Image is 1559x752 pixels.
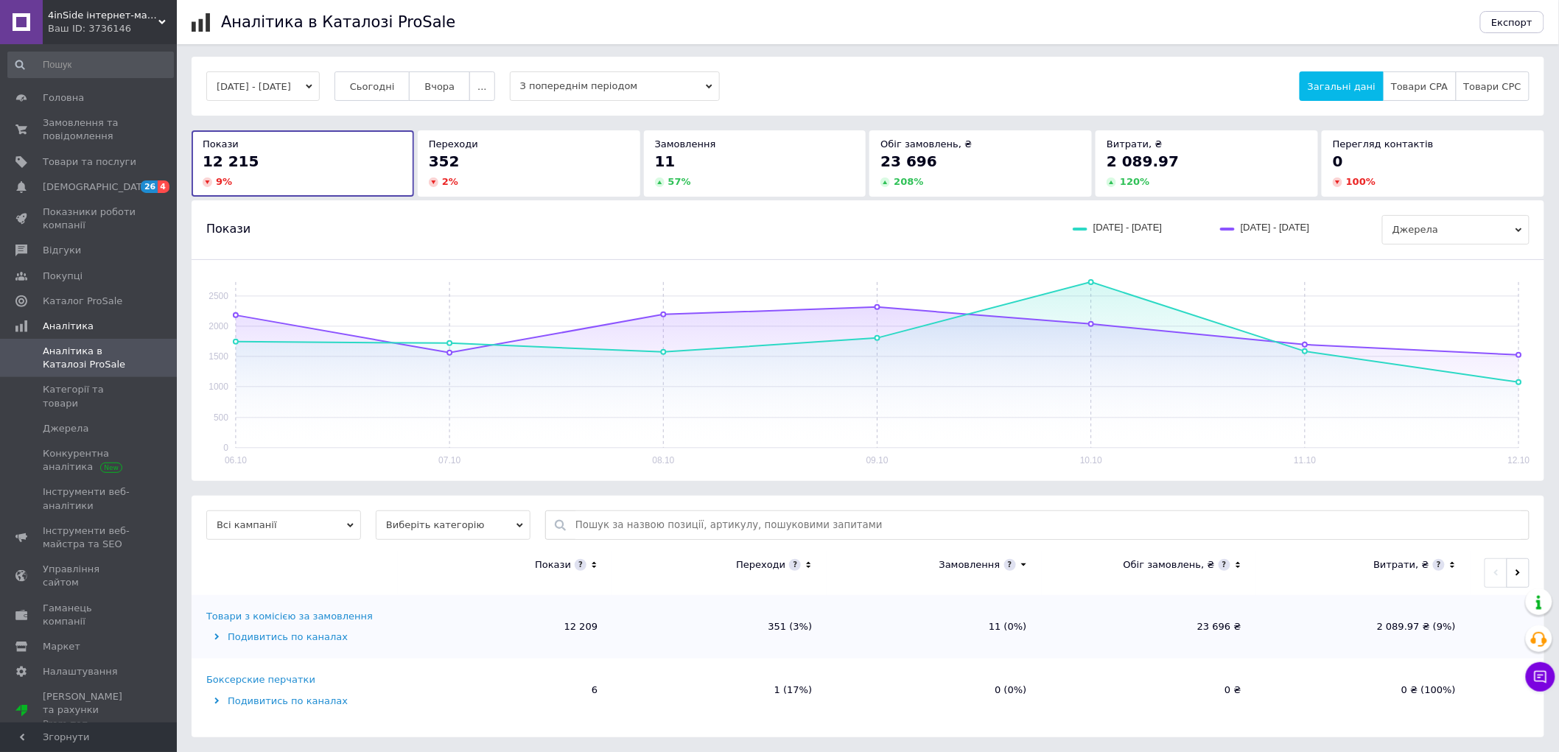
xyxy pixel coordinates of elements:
div: Переходи [736,558,785,572]
text: 06.10 [225,455,247,465]
text: 500 [214,412,228,423]
span: [PERSON_NAME] та рахунки [43,690,136,731]
text: 10.10 [1080,455,1102,465]
span: Покази [206,221,251,237]
td: 0 ₴ [1042,658,1256,722]
span: Товари та послуги [43,155,136,169]
button: [DATE] - [DATE] [206,71,320,101]
button: Експорт [1480,11,1545,33]
span: Покупці [43,270,83,283]
span: Сьогодні [350,81,395,92]
div: Товари з комісією за замовлення [206,610,373,623]
div: Подивитись по каналах [206,695,394,708]
span: 12 215 [203,152,259,170]
span: Всі кампанії [206,510,361,540]
td: 0 (0%) [827,658,1041,722]
span: 4 [158,180,169,193]
td: 2 089.97 ₴ (9%) [1256,595,1471,658]
td: 1 (17%) [612,658,827,722]
span: 352 [429,152,460,170]
span: Налаштування [43,665,118,678]
span: 26 [141,180,158,193]
span: Витрати, ₴ [1107,138,1163,150]
span: Відгуки [43,244,81,257]
text: 11.10 [1294,455,1316,465]
span: Аналітика в Каталозі ProSale [43,345,136,371]
td: 6 [398,658,612,722]
span: Інструменти веб-майстра та SEO [43,524,136,551]
td: 11 (0%) [827,595,1041,658]
span: ... [477,81,486,92]
span: Перегляд контактів [1333,138,1434,150]
div: Prom топ [43,717,136,731]
text: 08.10 [653,455,675,465]
span: 11 [655,152,676,170]
span: 4inSide інтернет-магазин товарів для дому, здоров'я та краси [48,9,158,22]
input: Пошук за назвою позиції, артикулу, пошуковими запитами [575,511,1521,539]
span: Замовлення [655,138,716,150]
span: Головна [43,91,84,105]
td: 351 (3%) [612,595,827,658]
td: 23 696 ₴ [1042,595,1256,658]
button: Товари CPA [1383,71,1456,101]
span: Обіг замовлень, ₴ [880,138,972,150]
span: 9 % [216,176,232,187]
button: Товари CPC [1456,71,1530,101]
span: Джерела [1382,215,1530,245]
span: Категорії та товари [43,383,136,410]
span: 23 696 [880,152,937,170]
text: 1500 [209,351,228,362]
button: Вчора [409,71,470,101]
span: Конкурентна аналітика [43,447,136,474]
button: Чат з покупцем [1526,662,1555,692]
text: 12.10 [1508,455,1530,465]
span: 120 % [1120,176,1149,187]
text: 2500 [209,291,228,301]
span: Маркет [43,640,80,653]
div: Ваш ID: 3736146 [48,22,177,35]
span: 100 % [1346,176,1376,187]
span: Гаманець компанії [43,602,136,628]
span: 0 [1333,152,1343,170]
span: [DEMOGRAPHIC_DATA] [43,180,152,194]
span: 208 % [894,176,923,187]
text: 09.10 [866,455,889,465]
button: Загальні дані [1300,71,1384,101]
button: Сьогодні [334,71,410,101]
div: Боксерские перчатки [206,673,315,686]
button: ... [469,71,494,101]
span: Інструменти веб-аналітики [43,485,136,512]
span: Показники роботи компанії [43,205,136,232]
span: Управління сайтом [43,563,136,589]
span: Покази [203,138,239,150]
div: Обіг замовлень, ₴ [1124,558,1215,572]
span: З попереднім періодом [510,71,720,101]
span: Джерела [43,422,88,435]
span: Товари CPC [1464,81,1521,92]
div: Замовлення [939,558,1001,572]
span: 2 089.97 [1107,152,1179,170]
span: Аналітика [43,320,94,333]
span: Замовлення та повідомлення [43,116,136,143]
text: 0 [223,443,228,453]
span: Переходи [429,138,478,150]
span: Експорт [1492,17,1533,28]
input: Пошук [7,52,174,78]
div: Подивитись по каналах [206,630,394,644]
span: Товари CPA [1391,81,1448,92]
text: 07.10 [438,455,460,465]
span: Вчора [424,81,455,92]
td: 0 ₴ (100%) [1256,658,1471,722]
text: 2000 [209,321,228,331]
span: Загальні дані [1308,81,1376,92]
h1: Аналітика в Каталозі ProSale [221,13,455,31]
span: Виберіть категорію [376,510,530,540]
span: 2 % [442,176,458,187]
text: 1000 [209,382,228,392]
span: 57 % [668,176,691,187]
td: 12 209 [398,595,612,658]
span: Каталог ProSale [43,295,122,308]
div: Витрати, ₴ [1373,558,1429,572]
div: Покази [535,558,571,572]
